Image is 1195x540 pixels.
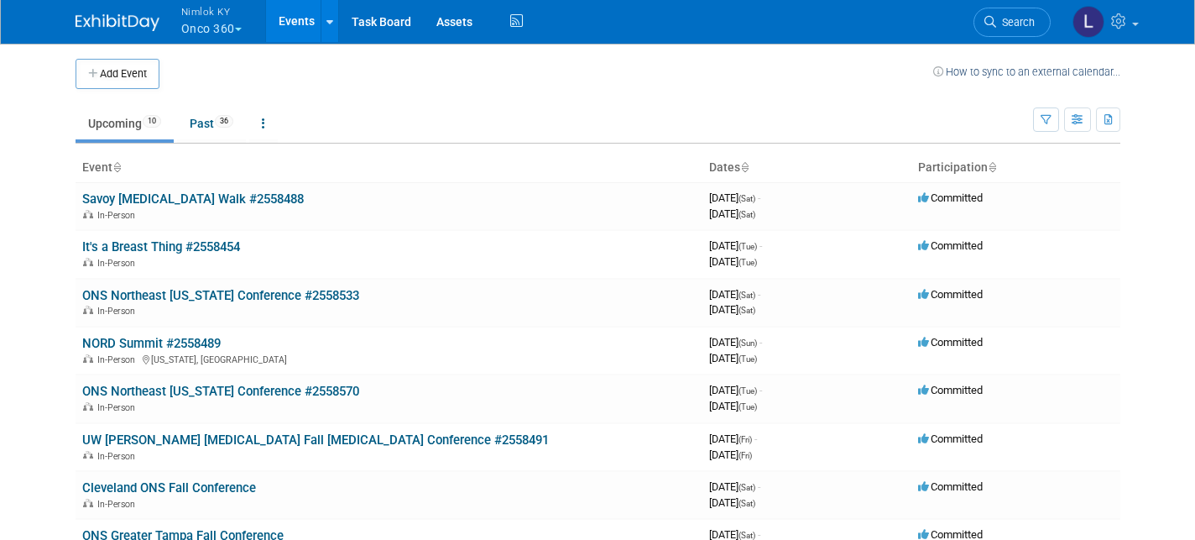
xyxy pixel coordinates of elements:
[709,480,760,493] span: [DATE]
[97,210,140,221] span: In-Person
[738,499,755,508] span: (Sat)
[143,115,161,128] span: 10
[759,384,762,396] span: -
[709,433,757,445] span: [DATE]
[1072,6,1104,38] img: Luc Schaefer
[709,303,755,316] span: [DATE]
[82,480,256,495] a: Cleveland ONS Fall Conference
[918,480,983,493] span: Committed
[82,288,359,303] a: ONS Northeast [US_STATE] Conference #2558533
[918,384,983,396] span: Committed
[740,160,749,174] a: Sort by Start Date
[82,191,304,207] a: Savoy [MEDICAL_DATA] Walk #2558488
[76,14,159,31] img: ExhibitDay
[97,306,140,317] span: In-Person
[758,288,760,301] span: -
[112,160,121,174] a: Sort by Event Name
[709,207,755,220] span: [DATE]
[181,3,242,20] span: Nimlok KY
[738,242,757,251] span: (Tue)
[738,258,757,267] span: (Tue)
[738,386,757,396] span: (Tue)
[97,258,140,269] span: In-Person
[973,8,1051,37] a: Search
[709,288,760,301] span: [DATE]
[76,59,159,89] button: Add Event
[82,433,549,448] a: UW [PERSON_NAME] [MEDICAL_DATA] Fall [MEDICAL_DATA] Conference #2558491
[83,354,93,363] img: In-Person Event
[738,531,755,540] span: (Sat)
[97,451,140,462] span: In-Person
[758,480,760,493] span: -
[97,499,140,510] span: In-Person
[738,354,757,364] span: (Tue)
[82,336,221,351] a: NORD Summit #2558489
[709,448,752,461] span: [DATE]
[738,402,757,412] span: (Tue)
[758,191,760,204] span: -
[738,483,755,492] span: (Sat)
[918,191,983,204] span: Committed
[918,433,983,445] span: Committed
[933,66,1120,78] a: How to sync to an external calendar...
[918,336,983,349] span: Committed
[709,239,762,252] span: [DATE]
[709,191,760,204] span: [DATE]
[918,288,983,301] span: Committed
[76,107,174,139] a: Upcoming10
[82,384,359,399] a: ONS Northeast [US_STATE] Conference #2558570
[738,338,757,348] span: (Sun)
[738,194,755,203] span: (Sat)
[738,435,752,444] span: (Fri)
[76,154,702,182] th: Event
[738,210,755,219] span: (Sat)
[709,400,757,412] span: [DATE]
[177,107,246,139] a: Past36
[738,451,752,460] span: (Fri)
[709,255,757,268] span: [DATE]
[83,451,93,459] img: In-Person Event
[83,210,93,218] img: In-Person Event
[754,433,757,445] span: -
[702,154,911,182] th: Dates
[709,384,762,396] span: [DATE]
[82,239,240,254] a: It's a Breast Thing #2558454
[709,496,755,509] span: [DATE]
[759,239,762,252] span: -
[82,352,696,365] div: [US_STATE], [GEOGRAPHIC_DATA]
[911,154,1120,182] th: Participation
[738,291,755,300] span: (Sat)
[918,239,983,252] span: Committed
[97,402,140,413] span: In-Person
[83,306,93,314] img: In-Person Event
[83,258,93,266] img: In-Person Event
[759,336,762,349] span: -
[97,354,140,365] span: In-Person
[996,16,1035,29] span: Search
[215,115,233,128] span: 36
[988,160,996,174] a: Sort by Participation Type
[83,499,93,507] img: In-Person Event
[709,336,762,349] span: [DATE]
[83,402,93,411] img: In-Person Event
[738,306,755,315] span: (Sat)
[709,352,757,364] span: [DATE]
